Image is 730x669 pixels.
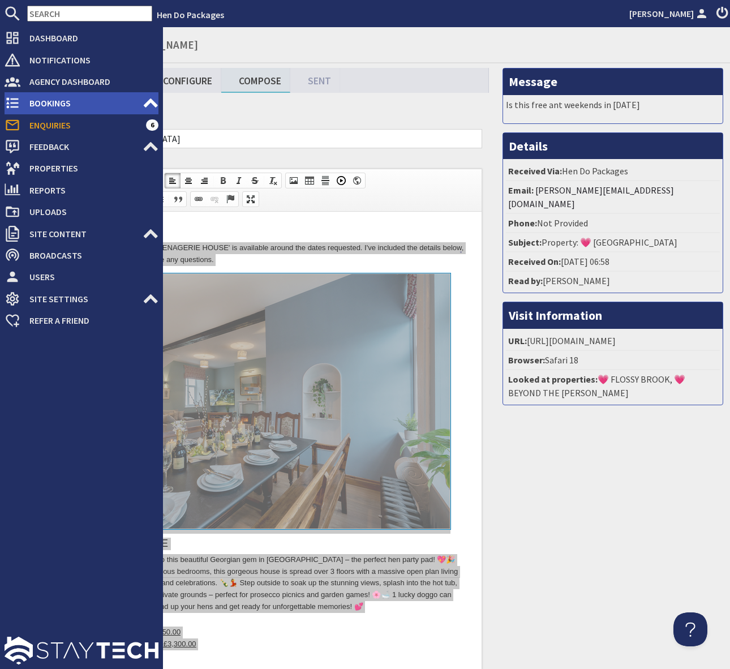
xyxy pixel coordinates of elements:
strong: Phone: [508,217,537,229]
span: Uploads [20,203,158,221]
a: Broadcasts [5,246,158,264]
a: Reports [5,181,158,199]
span: Users [20,268,158,286]
span: 6 [146,119,158,131]
span: Notifications [20,51,158,69]
a: Notifications [5,51,158,69]
strong: Looked at properties: [508,374,598,385]
h3: Visit Information [503,302,723,328]
a: Sent [290,68,340,92]
a: Unlink [207,192,222,207]
li: [PERSON_NAME] [506,272,720,290]
span: £4,250.00 [106,416,139,424]
span: Bookings [20,94,143,112]
strong: URL: [508,335,527,346]
li: Not Provided [506,214,720,233]
span: Site Content [20,225,143,243]
a: Align Left [165,173,181,188]
span: Agency Dashboard [20,72,158,91]
li: 💗 FLOSSY BROOK, 💗 BEYOND THE [PERSON_NAME] [506,370,720,402]
a: Table [302,173,317,188]
li: [URL][DOMAIN_NAME] [506,332,720,351]
li: Hen Do Packages [506,162,720,181]
span: Feedback [20,138,143,156]
li: [DATE] 06:58 [506,252,720,272]
span: £3,300.00 [122,428,155,436]
a: Italic [231,173,247,188]
a: Agency Dashboard [5,72,158,91]
iframe: Toggle Customer Support [673,612,707,646]
a: Uploads [5,203,158,221]
a: Dashboard [5,29,158,47]
a: Compose [221,68,290,92]
a: Configure [145,68,221,92]
h3: Message [503,68,723,95]
h3: Details [503,133,723,159]
a: Insert a Youtube, Vimeo or Dailymotion video [333,173,349,188]
a: Site Settings [5,290,158,308]
a: [PERSON_NAME][EMAIL_ADDRESS][DOMAIN_NAME] [508,185,674,209]
a: Strikethrough [247,173,263,188]
a: Link [191,192,207,207]
strong: Email: [508,185,534,196]
a: Users [5,268,158,286]
p: Is this free ant weekends in [DATE] [506,98,720,111]
a: Feedback [5,138,158,156]
span: Dashboard [20,29,158,47]
a: Align Right [196,173,212,188]
li: Property: 💗 [GEOGRAPHIC_DATA] [506,233,720,252]
a: [DATE] - WEEKEND from -£3,300.00 [34,428,155,436]
strong: Browser: [508,354,545,366]
a: Hen Do Packages [157,9,224,20]
span: Properties [20,159,158,177]
a: IFrame [349,173,365,188]
strong: Received Via: [508,165,562,177]
img: staytech_l_w-4e588a39d9fa60e82540d7cfac8cfe4b7147e857d3e8dbdfbd41c59d52db0ec4.svg [5,637,158,664]
a: Insert Horizontal Line [317,173,333,188]
a: Block Quote [170,192,186,207]
a: Maximize [243,192,259,207]
a: Anchor [222,192,238,207]
a: Bookings [5,94,158,112]
span: Reports [20,181,158,199]
li: Safari 18 [506,351,720,370]
a: [PERSON_NAME] [629,7,710,20]
p: Thanks, [PERSON_NAME], Hen Do Packages [11,492,429,528]
a: Refer a Friend [5,311,158,329]
span: Refer a Friend [20,311,158,329]
span: Enquiries [20,116,146,134]
a: Image [286,173,302,188]
a: Center [181,173,196,188]
a: Remove Format [265,173,281,188]
span: Site Settings [20,290,143,308]
a: Book [DATE] [11,447,53,456]
span: Broadcasts [20,246,158,264]
strong: Read by: [508,275,543,286]
strong: Subject: [508,237,542,248]
h3: Compose Reply [34,93,489,108]
a: Properties [5,159,158,177]
a: Site Content [5,225,158,243]
input: SEARCH [27,6,152,22]
strong: Received On: [508,256,561,267]
a: Enquiries 6 [5,116,158,134]
a: Find Out More [57,447,104,456]
a: Bold [215,173,231,188]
